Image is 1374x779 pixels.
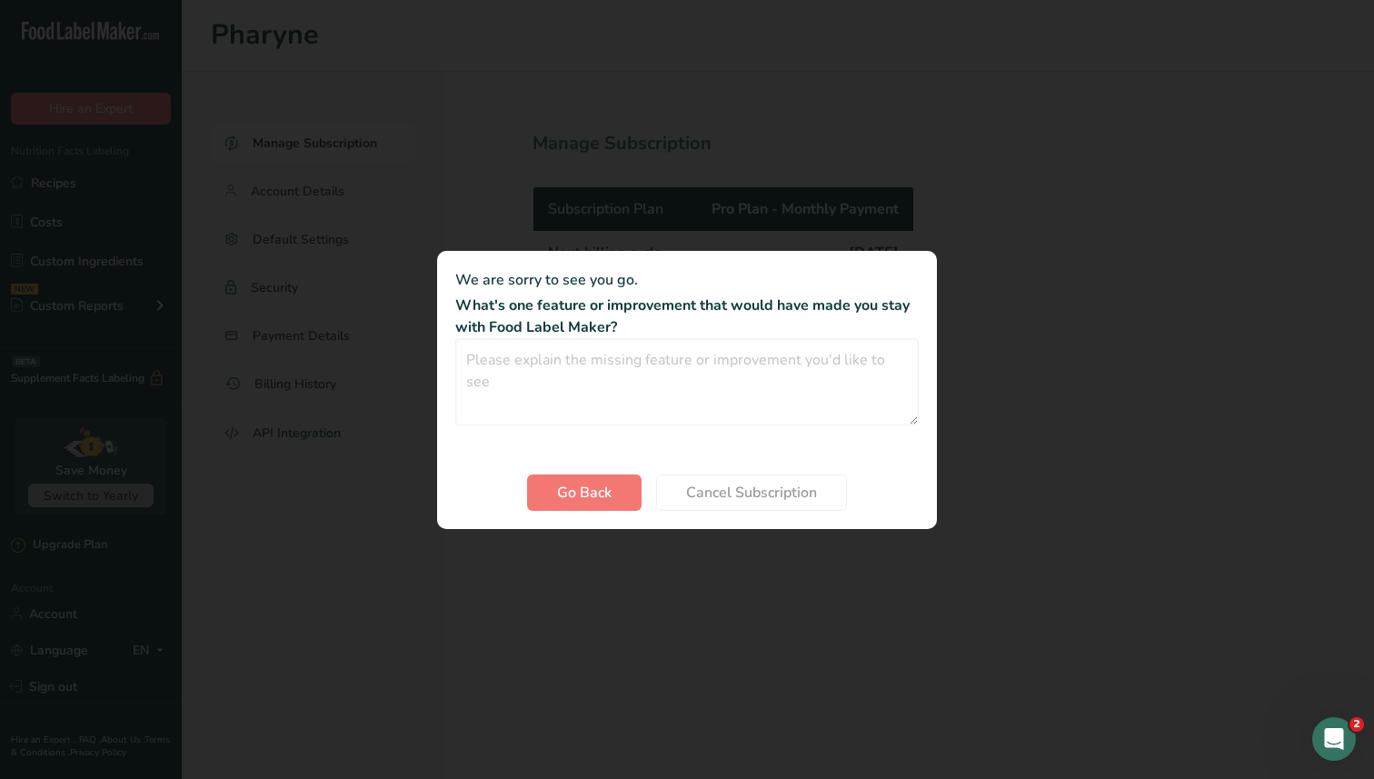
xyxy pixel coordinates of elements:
[1312,717,1356,761] iframe: Intercom live chat
[455,295,919,338] p: What's one feature or improvement that would have made you stay with Food Label Maker?
[527,474,642,511] button: Go Back
[1349,717,1364,732] span: 2
[557,482,612,504] span: Go Back
[656,474,847,511] button: Cancel Subscription
[686,482,817,504] span: Cancel Subscription
[455,269,919,291] p: We are sorry to see you go.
